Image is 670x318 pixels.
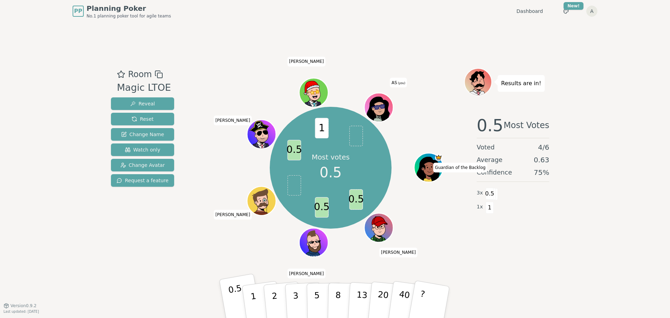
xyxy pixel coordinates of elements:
a: Dashboard [516,8,543,15]
span: 1 [315,118,328,139]
span: Change Name [121,131,164,138]
span: Last updated: [DATE] [3,310,39,313]
span: Confidence [477,168,512,177]
span: 4 / 6 [538,142,549,152]
span: Click to change your name [390,78,407,88]
span: Change Avatar [120,162,165,169]
span: Most Votes [504,117,549,134]
span: 0.63 [534,155,549,165]
div: Magic LTOE [117,81,171,95]
span: Request a feature [117,177,169,184]
span: 0.5 [477,117,503,134]
button: Add as favourite [117,68,125,81]
span: Click to change your name [379,248,418,258]
span: Reveal [130,100,155,107]
button: Request a feature [111,174,174,187]
span: (you) [397,82,405,85]
span: Click to change your name [214,210,252,220]
span: Version 0.9.2 [10,303,37,309]
span: 0.5 [287,140,301,161]
span: Room [128,68,152,81]
button: Change Avatar [111,159,174,171]
button: New! [560,5,572,17]
span: 0.5 [486,188,494,200]
span: 1 [486,202,494,214]
button: Click to change your avatar [365,94,392,121]
span: No.1 planning poker tool for agile teams [87,13,171,19]
span: Guardian of the Backlog is the host [435,154,442,161]
button: Watch only [111,143,174,156]
button: Reset [111,113,174,125]
span: 0.5 [320,162,342,183]
span: 1 x [477,203,483,211]
button: Reveal [111,97,174,110]
span: Planning Poker [87,3,171,13]
span: 3 x [477,189,483,197]
span: Click to change your name [287,269,326,279]
button: Version0.9.2 [3,303,37,309]
button: Change Name [111,128,174,141]
p: Results are in! [501,79,541,88]
span: Click to change your name [433,163,487,172]
span: 0.5 [349,189,363,210]
span: Voted [477,142,495,152]
span: Click to change your name [214,116,252,125]
span: Average [477,155,502,165]
span: 75 % [534,168,549,177]
span: Click to change your name [287,57,326,67]
a: PPPlanning PokerNo.1 planning poker tool for agile teams [73,3,171,19]
span: Watch only [125,146,161,153]
button: A [586,6,597,17]
p: Most votes [312,152,350,162]
div: New! [564,2,583,10]
span: Reset [132,116,154,123]
span: 0.5 [315,197,328,218]
span: PP [74,7,82,15]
